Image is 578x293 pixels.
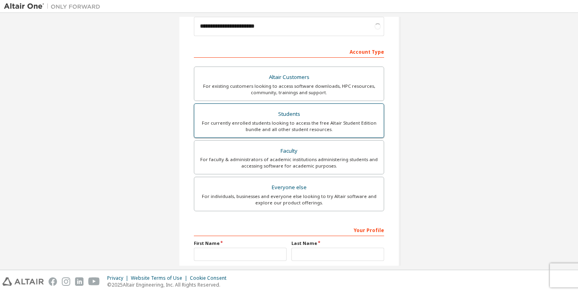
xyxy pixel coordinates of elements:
[131,275,190,281] div: Website Terms of Use
[194,223,384,236] div: Your Profile
[88,277,100,286] img: youtube.svg
[199,109,379,120] div: Students
[75,277,83,286] img: linkedin.svg
[199,145,379,157] div: Faculty
[199,120,379,133] div: For currently enrolled students looking to access the free Altair Student Edition bundle and all ...
[199,72,379,83] div: Altair Customers
[199,193,379,206] div: For individuals, businesses and everyone else looking to try Altair software and explore our prod...
[199,156,379,169] div: For faculty & administrators of academic institutions administering students and accessing softwa...
[107,275,131,281] div: Privacy
[291,240,384,247] label: Last Name
[190,275,231,281] div: Cookie Consent
[199,83,379,96] div: For existing customers looking to access software downloads, HPC resources, community, trainings ...
[199,182,379,193] div: Everyone else
[49,277,57,286] img: facebook.svg
[194,240,287,247] label: First Name
[194,45,384,58] div: Account Type
[4,2,104,10] img: Altair One
[2,277,44,286] img: altair_logo.svg
[107,281,231,288] p: © 2025 Altair Engineering, Inc. All Rights Reserved.
[62,277,70,286] img: instagram.svg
